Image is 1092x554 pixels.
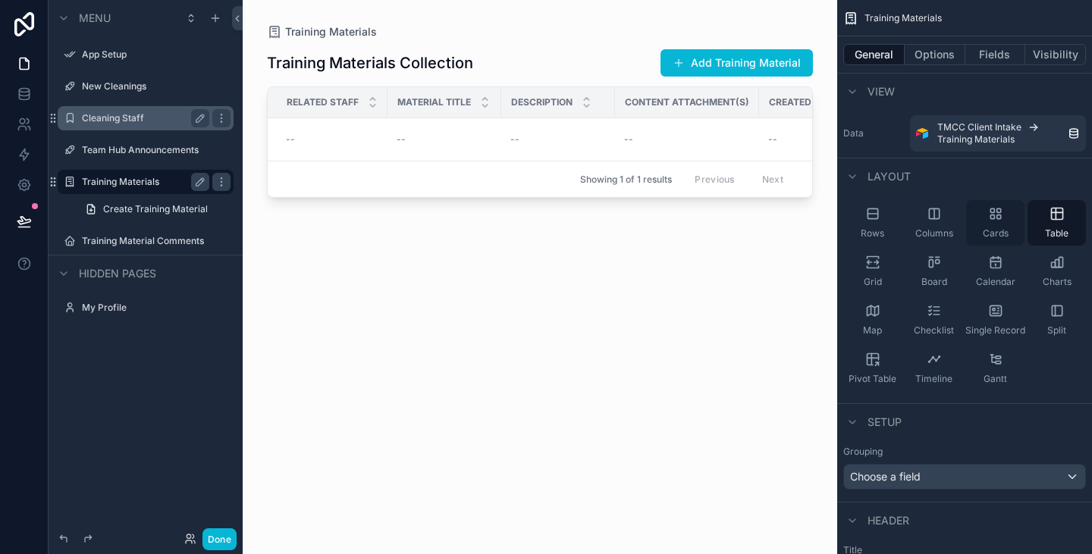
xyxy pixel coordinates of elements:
[937,133,1015,146] span: Training Materials
[769,96,837,108] span: Created Date
[82,49,231,61] label: App Setup
[868,513,909,528] span: Header
[82,144,231,156] label: Team Hub Announcements
[916,127,928,139] img: Airtable Logo
[905,200,963,246] button: Columns
[287,96,359,108] span: Related Staff
[76,197,234,221] a: Create Training Material
[905,249,963,294] button: Board
[1043,276,1072,288] span: Charts
[966,346,1025,391] button: Gantt
[861,227,884,239] span: Rows
[983,227,1009,239] span: Cards
[82,302,231,314] label: My Profile
[864,12,942,24] span: Training Materials
[843,127,904,139] label: Data
[966,200,1025,246] button: Cards
[843,297,902,343] button: Map
[82,112,203,124] label: Cleaning Staff
[79,11,111,26] span: Menu
[843,249,902,294] button: Grid
[82,80,231,92] label: New Cleanings
[905,44,965,65] button: Options
[965,324,1025,336] span: Single Record
[905,346,963,391] button: Timeline
[1028,249,1086,294] button: Charts
[843,200,902,246] button: Rows
[868,169,911,184] span: Layout
[1025,44,1086,65] button: Visibility
[921,276,947,288] span: Board
[1028,297,1086,343] button: Split
[843,464,1086,490] button: Choose a field
[843,446,883,458] label: Grouping
[1028,200,1086,246] button: Table
[850,470,921,483] span: Choose a field
[868,84,895,99] span: View
[966,249,1025,294] button: Calendar
[625,96,749,108] span: Content Attachment(s)
[202,528,237,550] button: Done
[849,373,896,385] span: Pivot Table
[864,276,882,288] span: Grid
[976,276,1015,288] span: Calendar
[905,297,963,343] button: Checklist
[82,176,203,188] label: Training Materials
[910,115,1086,152] a: TMCC Client IntakeTraining Materials
[915,227,953,239] span: Columns
[965,44,1026,65] button: Fields
[984,373,1007,385] span: Gantt
[915,373,952,385] span: Timeline
[79,266,156,281] span: Hidden pages
[1045,227,1068,239] span: Table
[82,235,231,247] label: Training Material Comments
[863,324,882,336] span: Map
[397,96,471,108] span: Material Title
[511,96,573,108] span: Description
[1047,324,1066,336] span: Split
[103,203,208,215] span: Create Training Material
[843,346,902,391] button: Pivot Table
[937,121,1021,133] span: TMCC Client Intake
[868,415,902,430] span: Setup
[914,324,954,336] span: Checklist
[966,297,1025,343] button: Single Record
[843,44,905,65] button: General
[580,174,672,186] span: Showing 1 of 1 results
